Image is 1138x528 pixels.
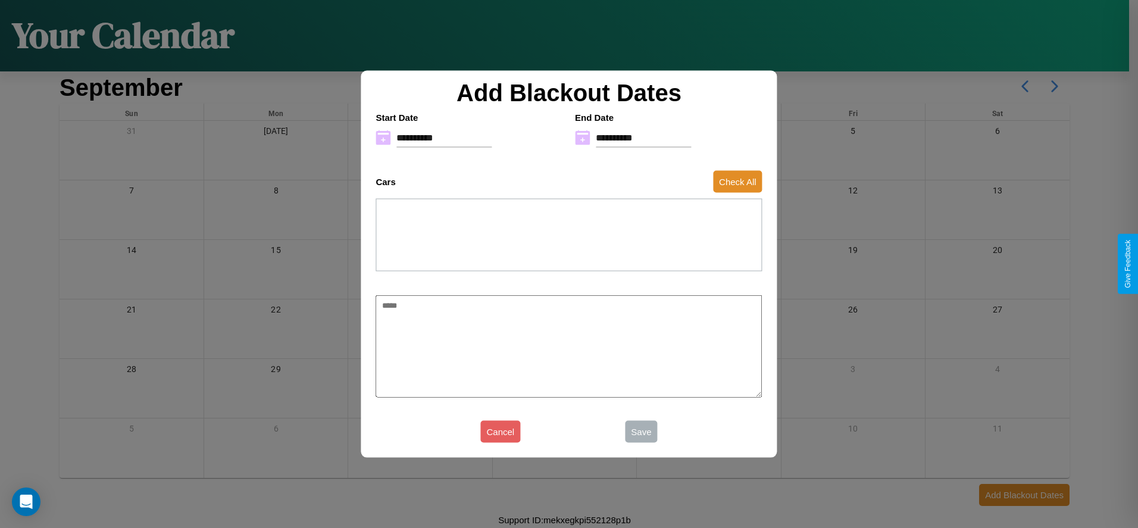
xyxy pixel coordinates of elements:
h4: Start Date [376,112,563,122]
h2: Add Blackout Dates [370,79,768,106]
div: Open Intercom Messenger [12,488,40,516]
h4: End Date [575,112,762,122]
div: Give Feedback [1124,240,1132,288]
h4: Cars [376,177,395,187]
button: Save [625,421,657,443]
button: Check All [713,171,762,193]
button: Cancel [481,421,521,443]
